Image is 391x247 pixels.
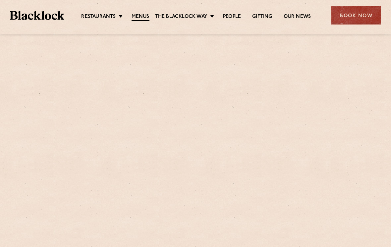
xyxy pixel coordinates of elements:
a: Gifting [252,14,272,20]
a: The Blacklock Way [155,14,207,20]
div: Book Now [331,6,381,25]
a: Menus [132,14,149,21]
img: BL_Textured_Logo-footer-cropped.svg [10,11,64,20]
a: Restaurants [81,14,116,20]
a: People [223,14,241,20]
a: Our News [284,14,311,20]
